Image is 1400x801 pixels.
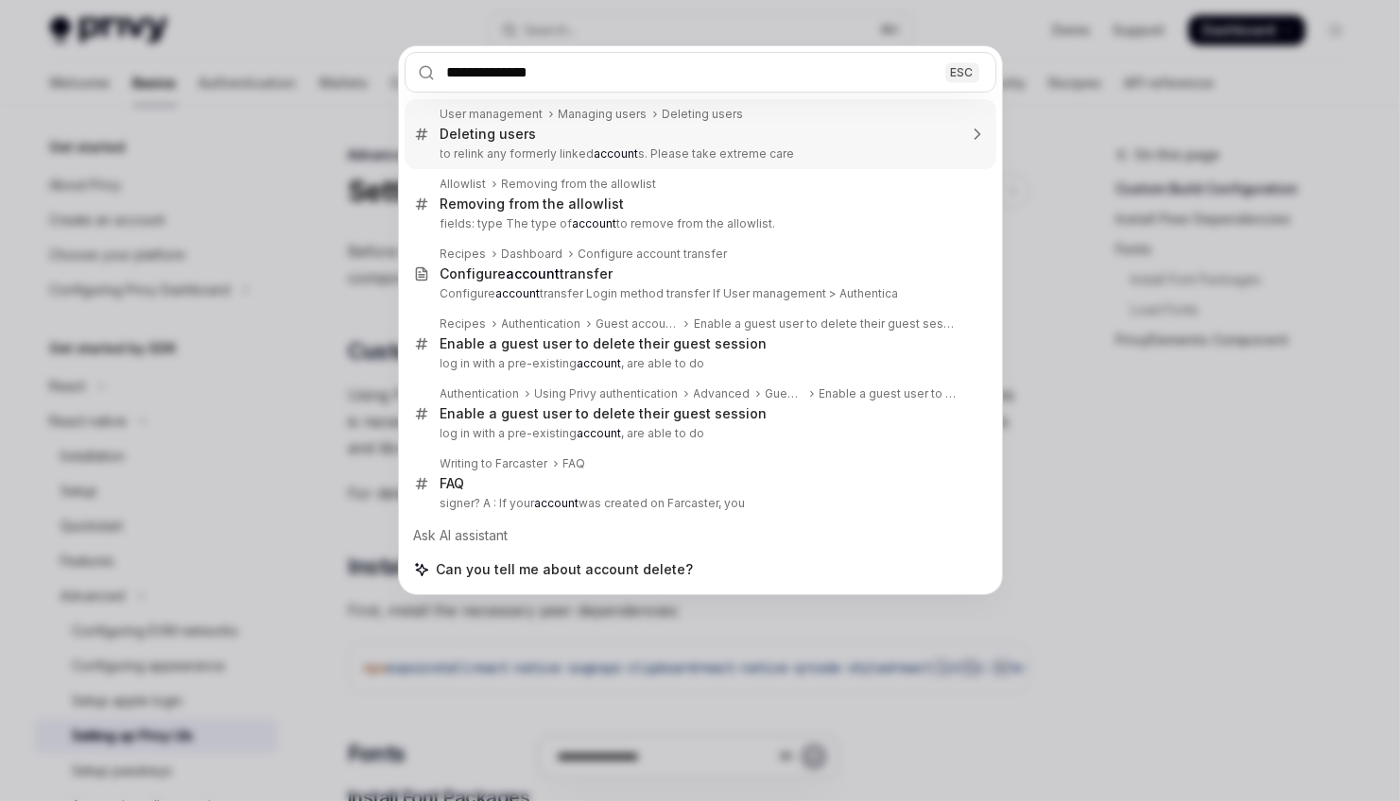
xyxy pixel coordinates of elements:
[441,247,487,262] div: Recipes
[441,265,614,282] div: Configure transfer
[766,386,804,401] div: Guest accounts
[578,426,622,440] b: account
[441,126,537,143] div: Deleting users
[663,107,744,122] div: Deleting users
[578,356,622,370] b: account
[502,177,657,192] div: Removing from the allowlist
[441,335,768,352] div: Enable a guest user to delete their guest session
[405,519,996,553] div: Ask AI assistant
[820,386,957,401] div: Enable a guest user to delete their guest session
[441,196,625,213] div: Removing from the allowlist
[441,405,768,422] div: Enable a guest user to delete their guest session
[437,560,694,579] span: Can you tell me about account delete?
[441,456,548,471] div: Writing to Farcaster
[535,496,579,510] b: account
[441,177,487,192] div: Allowlist
[563,456,586,471] div: FAQ
[535,386,679,401] div: Using Privy authentication
[507,265,561,281] b: account
[694,316,956,332] div: Enable a guest user to delete their guest session
[441,426,957,441] p: log in with a pre-existing , are able to do
[559,107,648,122] div: Managing users
[596,316,680,332] div: Guest accounts
[441,475,465,492] div: FAQ
[694,386,751,401] div: Advanced
[441,216,957,231] p: fields: type The type of to remove from the allowlist.
[502,316,581,332] div: Authentication
[502,247,563,262] div: Dashboard
[441,386,520,401] div: Authentication
[441,146,957,162] p: to relink any formerly linked s. Please take extreme care
[496,286,541,300] b: account
[441,316,487,332] div: Recipes
[573,216,617,230] b: account
[945,62,979,82] div: ESC
[595,146,639,161] b: account
[441,356,957,371] p: log in with a pre-existing , are able to do
[441,496,957,511] p: signer? A : If your was created on Farcaster, you
[441,286,957,301] p: Configure transfer Login method transfer If User management > Authentica
[579,247,728,262] div: Configure account transfer
[441,107,544,122] div: User management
